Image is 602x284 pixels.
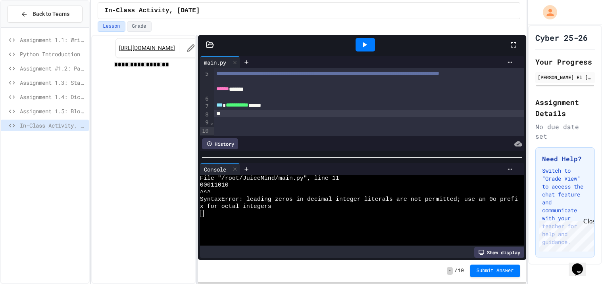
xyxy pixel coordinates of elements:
div: [PERSON_NAME] El [PERSON_NAME] [538,74,592,81]
span: In-Class Activity, [DATE] [20,121,86,130]
span: Python Introduction [20,50,86,58]
div: History [202,138,238,149]
span: / [454,268,457,274]
div: 7 [200,103,210,111]
div: My Account [535,3,559,21]
span: Assignment #1.2: Parsing Time Data [20,64,86,72]
iframe: chat widget [536,218,594,252]
h2: Assignment Details [535,97,595,119]
p: Switch to "Grade View" to access the chat feature and communicate with your teacher for help and ... [542,167,588,246]
span: Assignment 1.4: Dice Probabilities [20,93,86,101]
span: 10 [458,268,464,274]
button: Lesson [98,21,125,32]
span: Submit Answer [477,268,514,274]
div: 6 [200,95,210,103]
span: ^^^ [200,189,211,196]
span: 00011010 [200,182,229,189]
div: 9 [200,119,210,127]
div: main.py [200,58,230,67]
h1: Cyber 25-26 [535,32,588,43]
span: Assignment 1.5: Blood Type Data [20,107,86,115]
div: No due date set [535,122,595,141]
button: Grade [127,21,152,32]
span: Back to Teams [33,10,69,18]
div: Chat with us now!Close [3,3,55,50]
div: 5 [200,70,210,95]
h2: Your Progress [535,56,595,67]
div: main.py [200,56,240,68]
button: Submit Answer [470,265,520,277]
h3: Need Help? [542,154,588,164]
button: Back to Teams [7,6,83,23]
a: [URL][DOMAIN_NAME] [119,44,175,52]
div: 10 [200,127,210,135]
div: Show display [474,247,524,258]
span: SyntaxError: leading zeros in decimal integer literals are not permitted; use an 0o prefi [200,196,518,203]
div: 8 [200,111,210,119]
div: Console [200,165,230,173]
span: - [447,267,453,275]
span: x for octal integers [200,203,271,210]
span: Fold line [210,119,214,126]
iframe: chat widget [569,252,594,276]
span: In-Class Activity, [DATE] [104,6,200,15]
span: File "/root/JuiceMind/main.py", line 11 [200,175,339,182]
div: Console [200,163,240,175]
span: Assignment 1.3: Statistical Calculations [20,78,86,87]
span: Assignment 1.1: Writing data to a file [20,36,86,44]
